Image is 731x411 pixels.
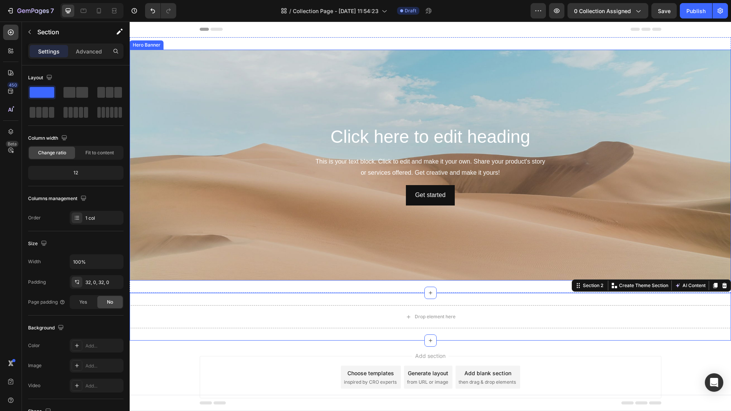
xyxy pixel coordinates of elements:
[76,47,102,55] p: Advanced
[285,292,326,298] div: Drop element here
[28,342,40,349] div: Color
[489,261,539,267] p: Create Theme Section
[30,167,122,178] div: 12
[107,299,113,306] span: No
[218,348,264,356] div: Choose templates
[28,194,88,204] div: Columns management
[28,382,40,389] div: Video
[85,342,122,349] div: Add...
[651,3,677,18] button: Save
[276,164,325,184] button: Get started
[282,330,319,338] span: Add section
[28,362,42,369] div: Image
[28,239,48,249] div: Size
[544,259,577,269] button: AI Content
[405,7,416,14] span: Draft
[85,279,122,286] div: 32, 0, 32, 0
[214,357,267,364] span: inspired by CRO experts
[50,6,54,15] p: 7
[277,357,319,364] span: from URL or image
[28,299,65,306] div: Page padding
[79,299,87,306] span: Yes
[85,215,122,222] div: 1 col
[28,73,54,83] div: Layout
[658,8,671,14] span: Save
[574,7,631,15] span: 0 collection assigned
[85,383,122,389] div: Add...
[567,3,648,18] button: 0 collection assigned
[28,133,69,144] div: Column width
[680,3,712,18] button: Publish
[38,149,66,156] span: Change ratio
[28,323,65,333] div: Background
[335,348,382,356] div: Add blank section
[3,3,57,18] button: 7
[686,7,706,15] div: Publish
[452,261,475,267] div: Section 2
[85,149,114,156] span: Fit to content
[28,279,46,286] div: Padding
[289,7,291,15] span: /
[278,348,319,356] div: Generate layout
[38,47,60,55] p: Settings
[7,82,18,88] div: 450
[28,258,41,265] div: Width
[705,373,723,392] div: Open Intercom Messenger
[28,214,41,221] div: Order
[145,3,176,18] div: Undo/Redo
[85,363,122,369] div: Add...
[70,255,123,269] input: Auto
[285,168,316,179] div: Get started
[329,357,386,364] span: then drag & drop elements
[293,7,379,15] span: Collection Page - [DATE] 11:54:23
[130,22,731,411] iframe: Design area
[37,27,100,37] p: Section
[6,141,18,147] div: Beta
[2,20,32,27] div: Hero Banner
